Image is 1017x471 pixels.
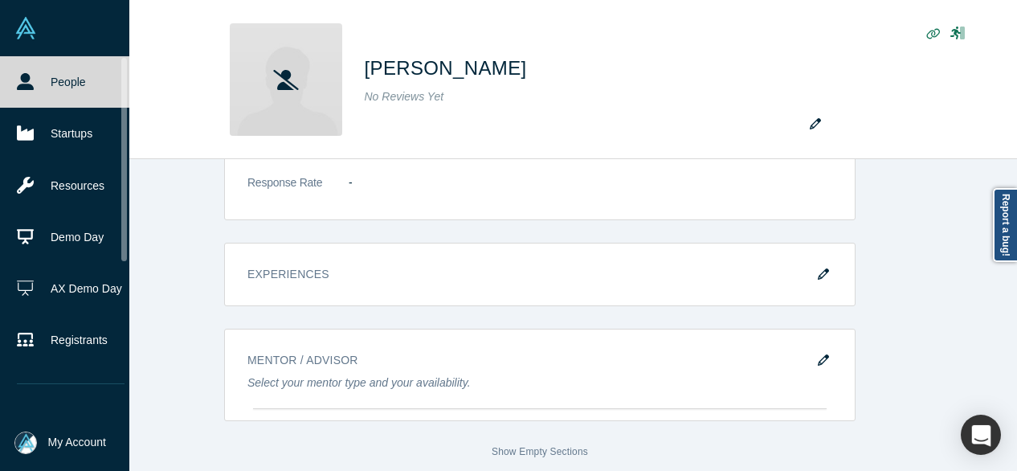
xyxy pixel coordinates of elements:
[349,174,832,191] dd: -
[48,434,106,451] span: My Account
[365,54,527,83] h1: [PERSON_NAME]
[14,17,37,39] img: Alchemist Vault Logo
[492,447,588,457] button: Show Empty Sections
[993,188,1017,262] a: Report a bug!
[14,432,106,454] button: My Account
[247,174,349,208] dt: Response Rate
[247,266,832,294] h3: Experiences
[247,352,810,369] h3: Mentor / Advisor
[14,432,37,454] img: Mia Scott's Account
[247,375,832,391] p: Select your mentor type and your availability.
[365,90,444,103] span: No Reviews Yet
